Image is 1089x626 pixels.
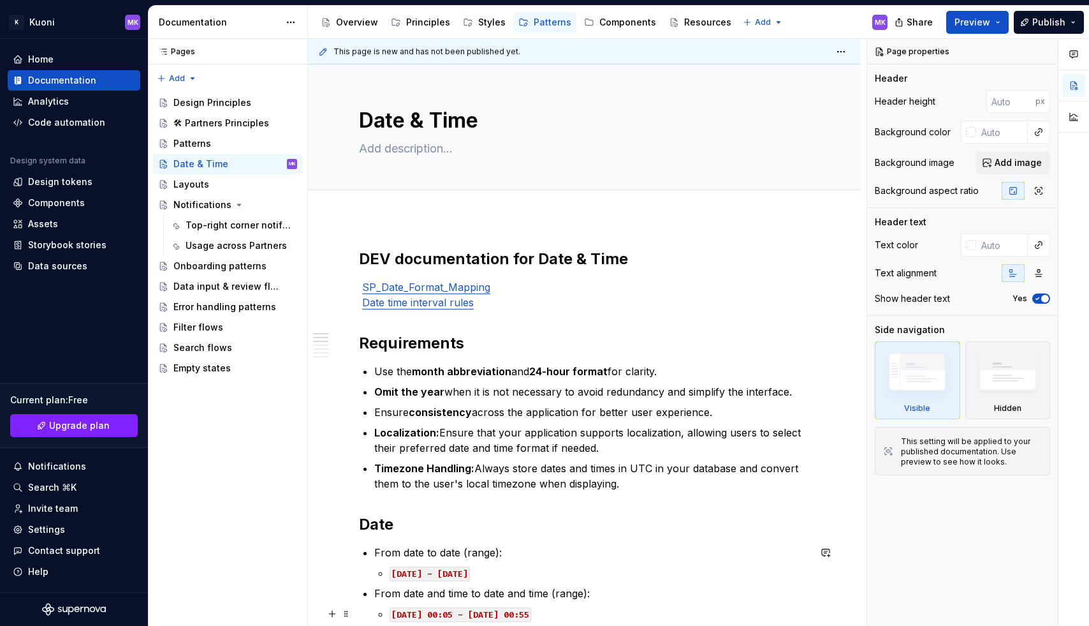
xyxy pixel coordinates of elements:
div: Principles [406,16,450,29]
p: Ensure that your application supports localization, allowing users to select their preferred date... [374,425,809,456]
span: Add [755,17,771,27]
div: 🛠 Partners Principles [173,117,269,130]
label: Yes [1012,294,1027,304]
a: Error handling patterns [153,297,302,317]
p: Ensure across the application for better user experience. [374,405,809,420]
div: MK [875,17,886,27]
div: Design Principles [173,96,251,109]
div: Current plan : Free [10,394,138,406]
input: Auto [976,121,1028,144]
div: Onboarding patterns [173,260,267,272]
div: This setting will be applied to your published documentation. Use preview to see how it looks. [901,436,1042,467]
span: Upgrade plan [49,419,110,432]
a: Data input & review flows [153,276,302,297]
div: Background image [875,156,954,169]
div: Overview [336,16,378,29]
button: Publish [1014,11,1084,34]
div: K [9,15,24,30]
button: Add [739,13,787,31]
div: Patterns [173,137,211,150]
p: when it is not necessary to avoid redundancy and simplify the interface. [374,384,809,399]
div: Kuoni [29,16,55,29]
span: Publish [1032,16,1065,29]
strong: Timezone Handling: [374,462,474,475]
div: Analytics [28,95,69,108]
div: Header [875,72,907,85]
div: Help [28,565,48,578]
a: Home [8,49,140,70]
input: Auto [976,234,1028,257]
a: Onboarding patterns [153,256,302,276]
div: Data input & review flows [173,280,279,293]
div: Hidden [965,341,1051,419]
a: Resources [664,12,736,33]
div: Visible [875,341,960,419]
div: Data sources [28,260,87,272]
strong: consistency [409,406,472,419]
a: Components [579,12,661,33]
button: Help [8,562,140,582]
div: Search flows [173,341,232,354]
p: Use the and for clarity. [374,364,809,379]
a: SP_Date_Format_Mapping [362,281,490,294]
a: Components [8,193,140,213]
strong: DEV documentation for Date & Time [359,250,628,268]
div: Documentation [28,74,96,87]
p: From date and time to date and time (range): [374,586,809,601]
span: Preview [954,16,990,29]
div: Code automation [28,116,105,129]
p: From date to date (range): [374,545,809,560]
div: Components [599,16,656,29]
strong: 24-hour format [529,365,608,378]
div: Show header text [875,292,950,305]
a: Settings [8,519,140,540]
button: Add image [976,151,1050,174]
div: Notifications [173,198,231,211]
a: Design Principles [153,93,302,113]
div: Usage across Partners [186,239,287,252]
a: Assets [8,214,140,234]
a: Storybook stories [8,235,140,255]
div: Header text [875,216,926,228]
p: px [1035,96,1045,107]
div: Background color [875,126,951,138]
a: Upgrade plan [10,414,138,437]
strong: Localization: [374,426,439,439]
div: Page tree [153,93,302,378]
div: Resources [684,16,731,29]
div: Hidden [994,403,1021,414]
strong: Date [359,515,393,533]
div: Top-right corner notifications [186,219,291,232]
a: Notifications [153,195,302,215]
div: Patterns [534,16,571,29]
a: Patterns [153,133,302,154]
span: This page is new and has not been published yet. [333,47,520,57]
button: Add [153,70,201,87]
div: Search ⌘K [28,481,77,494]
div: Notifications [28,460,86,473]
a: Invite team [8,498,140,519]
div: Settings [28,523,65,536]
span: Add [169,73,185,84]
div: MK [128,17,138,27]
button: Contact support [8,540,140,561]
a: Overview [316,12,383,33]
a: 🛠 Partners Principles [153,113,302,133]
div: Visible [904,403,930,414]
div: Error handling patterns [173,301,276,313]
button: Notifications [8,456,140,477]
div: Empty states [173,362,231,375]
a: Principles [386,12,455,33]
div: Invite team [28,502,78,515]
div: Background aspect ratio [875,184,979,197]
div: Components [28,197,85,209]
span: Share [907,16,933,29]
strong: Omit the year [374,385,444,398]
div: Filter flows [173,321,223,334]
code: [DATE] 00:05 - [DATE] 00:55 [390,607,531,622]
div: Header height [875,95,935,108]
a: Top-right corner notifications [165,215,302,235]
div: Layouts [173,178,209,191]
div: Pages [153,47,195,57]
div: Design tokens [28,175,92,188]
